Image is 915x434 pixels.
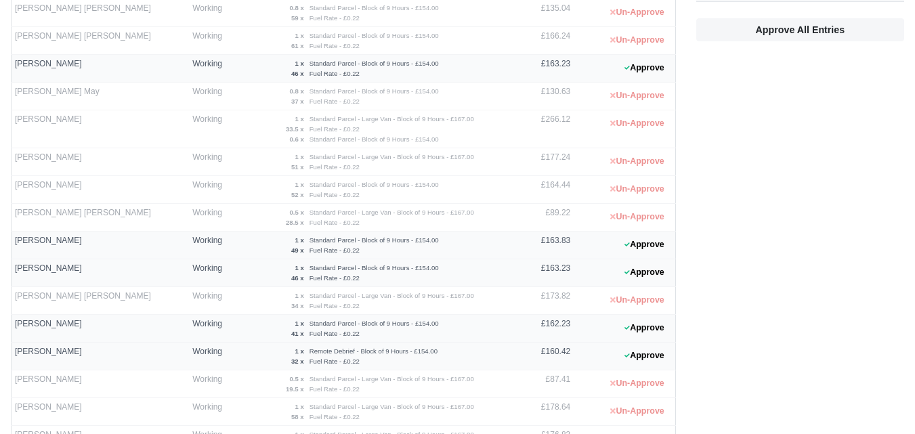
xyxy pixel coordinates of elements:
strong: 1 x [295,60,303,67]
td: £163.83 [509,232,574,259]
small: Fuel Rate - £0.22 [310,219,360,226]
strong: 59 x [291,14,304,22]
strong: 0.5 x [289,209,303,216]
td: £89.22 [509,204,574,232]
small: Remote Debrief - Block of 9 Hours - £154.00 [310,347,438,355]
td: Working [189,259,234,287]
td: [PERSON_NAME] [PERSON_NAME] [12,204,190,232]
small: Standard Parcel - Block of 9 Hours - £154.00 [310,135,439,143]
td: Working [189,398,234,426]
button: Un-Approve [603,290,671,310]
td: £266.12 [509,110,574,148]
small: Standard Parcel - Large Van - Block of 9 Hours - £167.00 [310,292,474,299]
small: Fuel Rate - £0.22 [310,274,360,282]
strong: 1 x [295,153,303,160]
button: Approve [617,235,672,255]
iframe: Chat Widget [847,369,915,434]
strong: 1 x [295,320,303,327]
small: Standard Parcel - Block of 9 Hours - £154.00 [310,181,439,188]
button: Un-Approve [603,152,671,171]
strong: 1 x [295,236,303,244]
td: £166.24 [509,27,574,55]
td: [PERSON_NAME] May [12,83,190,110]
td: £178.64 [509,398,574,426]
td: Working [189,343,234,370]
td: Working [189,204,234,232]
small: Standard Parcel - Block of 9 Hours - £154.00 [310,236,439,244]
td: £87.41 [509,370,574,398]
small: Standard Parcel - Large Van - Block of 9 Hours - £167.00 [310,153,474,160]
strong: 52 x [291,191,304,198]
td: £130.63 [509,83,574,110]
small: Fuel Rate - £0.22 [310,97,360,105]
strong: 0.8 x [289,4,303,12]
td: £163.23 [509,259,574,287]
strong: 0.5 x [289,375,303,383]
small: Standard Parcel - Block of 9 Hours - £154.00 [310,32,439,39]
strong: 19.5 x [286,385,304,393]
small: Fuel Rate - £0.22 [310,357,360,365]
strong: 32 x [291,357,304,365]
button: Un-Approve [603,30,671,50]
button: Un-Approve [603,179,671,199]
strong: 1 x [295,115,303,123]
small: Standard Parcel - Large Van - Block of 9 Hours - £167.00 [310,209,474,216]
button: Un-Approve [603,114,671,133]
td: [PERSON_NAME] [12,370,190,398]
td: Working [189,83,234,110]
td: Working [189,287,234,315]
strong: 1 x [295,181,303,188]
strong: 41 x [291,330,304,337]
td: Working [189,232,234,259]
td: £177.24 [509,148,574,176]
td: [PERSON_NAME] [12,176,190,204]
button: Un-Approve [603,3,671,22]
td: [PERSON_NAME] [12,398,190,426]
td: Working [189,55,234,83]
small: Standard Parcel - Large Van - Block of 9 Hours - £167.00 [310,115,474,123]
small: Standard Parcel - Block of 9 Hours - £154.00 [310,4,439,12]
td: [PERSON_NAME] [12,148,190,176]
strong: 46 x [291,70,304,77]
td: Working [189,148,234,176]
small: Fuel Rate - £0.22 [310,330,360,337]
small: Standard Parcel - Block of 9 Hours - £154.00 [310,264,439,272]
strong: 61 x [291,42,304,49]
button: Approve All Entries [696,18,904,41]
td: £162.23 [509,315,574,343]
button: Un-Approve [603,402,671,421]
strong: 51 x [291,163,304,171]
strong: 1 x [295,292,303,299]
button: Un-Approve [603,207,671,227]
strong: 0.8 x [289,87,303,95]
small: Standard Parcel - Block of 9 Hours - £154.00 [310,320,439,327]
small: Fuel Rate - £0.22 [310,42,360,49]
small: Fuel Rate - £0.22 [310,385,360,393]
small: Fuel Rate - £0.22 [310,413,360,420]
strong: 46 x [291,274,304,282]
small: Fuel Rate - £0.22 [310,70,360,77]
td: [PERSON_NAME] [12,259,190,287]
small: Standard Parcel - Block of 9 Hours - £154.00 [310,87,439,95]
button: Un-Approve [603,86,671,106]
strong: 28.5 x [286,219,304,226]
td: £160.42 [509,343,574,370]
td: £164.44 [509,176,574,204]
small: Standard Parcel - Large Van - Block of 9 Hours - £167.00 [310,403,474,410]
td: [PERSON_NAME] [12,55,190,83]
small: Fuel Rate - £0.22 [310,246,360,254]
td: Working [189,110,234,148]
strong: 1 x [295,347,303,355]
strong: 49 x [291,246,304,254]
strong: 1 x [295,32,303,39]
strong: 0.6 x [289,135,303,143]
button: Un-Approve [603,374,671,393]
td: [PERSON_NAME] [12,110,190,148]
strong: 37 x [291,97,304,105]
button: Approve [617,58,672,78]
td: [PERSON_NAME] [12,315,190,343]
td: [PERSON_NAME] [12,232,190,259]
button: Approve [617,318,672,338]
td: [PERSON_NAME] [PERSON_NAME] [12,287,190,315]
